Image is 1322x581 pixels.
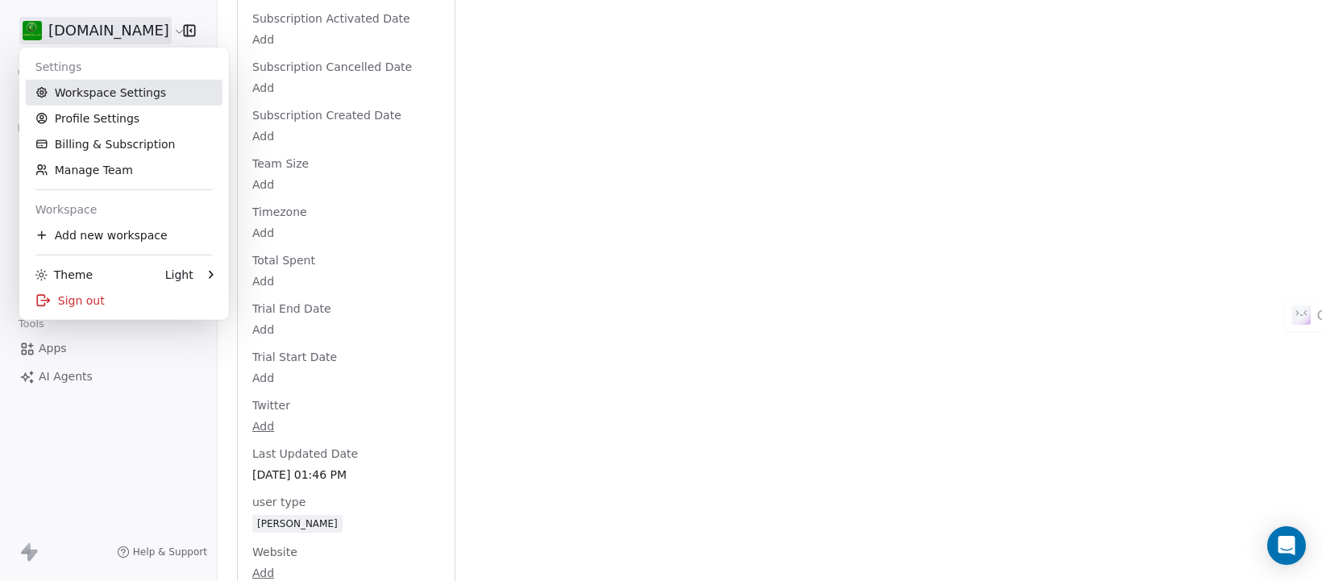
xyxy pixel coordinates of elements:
[26,131,222,157] a: Billing & Subscription
[26,106,222,131] a: Profile Settings
[26,197,222,222] div: Workspace
[26,222,222,248] div: Add new workspace
[26,54,222,80] div: Settings
[26,288,222,313] div: Sign out
[26,80,222,106] a: Workspace Settings
[35,267,93,283] div: Theme
[165,267,193,283] div: Light
[26,157,222,183] a: Manage Team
